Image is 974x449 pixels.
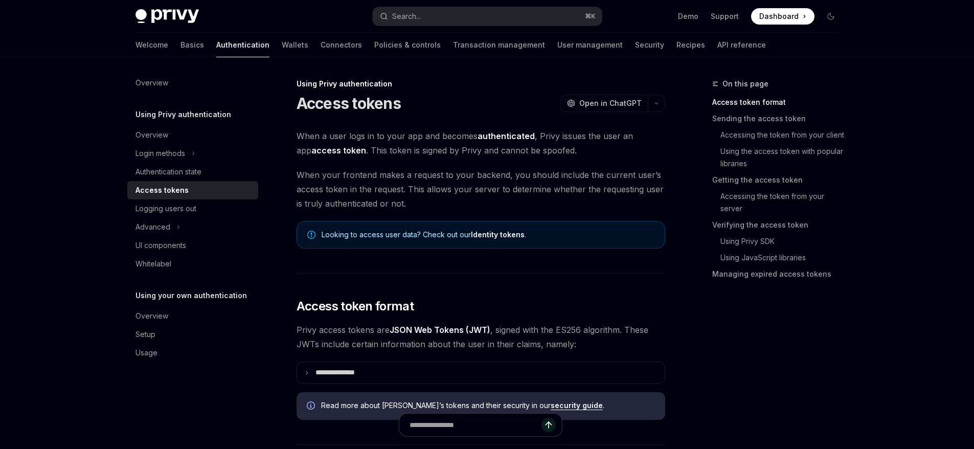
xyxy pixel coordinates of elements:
a: security guide [551,401,603,410]
span: Dashboard [759,11,799,21]
div: Search... [392,10,421,23]
h5: Using Privy authentication [135,108,231,121]
a: User management [557,33,623,57]
svg: Note [307,231,315,239]
a: API reference [717,33,766,57]
a: Access token format [712,94,847,110]
div: Overview [135,310,168,322]
a: Verifying the access token [712,217,847,233]
a: Usage [127,344,258,362]
div: Overview [135,129,168,141]
strong: authenticated [478,131,535,141]
button: Open search [373,7,602,26]
a: Connectors [321,33,362,57]
span: When your frontend makes a request to your backend, you should include the current user’s access ... [297,168,665,211]
div: Login methods [135,147,185,160]
input: Ask a question... [410,414,541,436]
a: Using the access token with popular libraries [712,143,847,172]
div: UI components [135,239,186,252]
div: Using Privy authentication [297,79,665,89]
a: Overview [127,74,258,92]
a: Wallets [282,33,308,57]
a: Policies & controls [374,33,441,57]
div: Overview [135,77,168,89]
a: Overview [127,307,258,325]
a: Accessing the token from your client [712,127,847,143]
a: Identity tokens [471,230,525,239]
a: Overview [127,126,258,144]
div: Setup [135,328,155,341]
span: On this page [722,78,768,90]
span: Access token format [297,298,414,315]
div: Whitelabel [135,258,171,270]
button: Open in ChatGPT [560,95,648,112]
a: Using JavaScript libraries [712,250,847,266]
a: Whitelabel [127,255,258,273]
a: Getting the access token [712,172,847,188]
a: Managing expired access tokens [712,266,847,282]
a: Dashboard [751,8,814,25]
a: Accessing the token from your server [712,188,847,217]
a: Transaction management [453,33,545,57]
h5: Using your own authentication [135,289,247,302]
button: Toggle Advanced section [127,218,258,236]
a: Authentication [216,33,269,57]
div: Authentication state [135,166,201,178]
a: UI components [127,236,258,255]
span: Privy access tokens are , signed with the ES256 algorithm. These JWTs include certain information... [297,323,665,351]
a: Support [711,11,739,21]
button: Send message [541,418,556,432]
a: Sending the access token [712,110,847,127]
button: Toggle dark mode [823,8,839,25]
div: Access tokens [135,184,189,196]
a: Authentication state [127,163,258,181]
svg: Info [307,401,317,412]
a: Setup [127,325,258,344]
div: Logging users out [135,203,196,215]
a: JSON Web Tokens (JWT) [390,325,490,335]
a: Logging users out [127,199,258,218]
div: Advanced [135,221,170,233]
strong: access token [311,145,366,155]
h1: Access tokens [297,94,401,113]
a: Basics [180,33,204,57]
a: Welcome [135,33,168,57]
img: dark logo [135,9,199,24]
button: Toggle Login methods section [127,144,258,163]
span: Read more about [PERSON_NAME]’s tokens and their security in our . [321,400,655,411]
span: ⌘ K [585,12,596,20]
a: Using Privy SDK [712,233,847,250]
div: Usage [135,347,157,359]
a: Security [635,33,664,57]
span: Looking to access user data? Check out our . [322,230,654,240]
a: Access tokens [127,181,258,199]
span: When a user logs in to your app and becomes , Privy issues the user an app . This token is signed... [297,129,665,158]
a: Recipes [676,33,705,57]
span: Open in ChatGPT [579,98,642,108]
a: Demo [678,11,698,21]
